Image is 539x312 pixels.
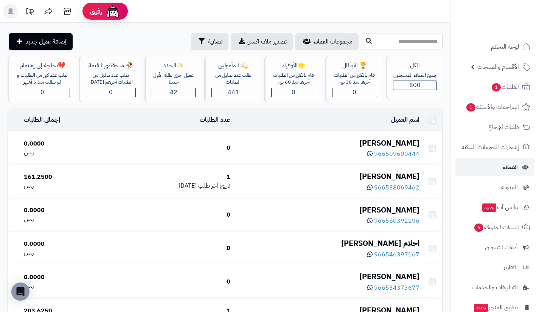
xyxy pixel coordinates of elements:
a: 966509600444 [367,149,419,158]
span: 966534373677 [374,283,419,292]
div: قام بالكثير من الطلبات آخرها منذ 30 يوم [332,72,377,86]
span: 1 [492,83,501,92]
div: الكل [393,61,437,70]
a: أدوات التسويق [455,238,534,256]
span: جديد [482,203,496,212]
span: المدونة [501,182,518,192]
div: طلب عدد كبير من الطلبات و لم يطلب منذ 6 أشهر [15,72,70,86]
a: لوحة التحكم [455,38,534,56]
span: مجموعات العملاء [314,37,353,46]
div: ✨الجدد [152,61,196,70]
a: 💔بحاجة إلى إهتمامطلب عدد كبير من الطلبات و لم يطلب منذ 6 أشهر0 [6,56,77,103]
div: 💔بحاجة إلى إهتمام [15,61,70,70]
a: التطبيقات والخدمات [455,278,534,296]
button: تصفية [191,33,228,50]
span: 42 [170,88,177,97]
div: ر.س [24,148,107,157]
span: 966538069462 [374,183,419,192]
span: إضافة عميل جديد [25,37,67,46]
a: العملاء [455,158,534,176]
div: 🥀 منخفضي القيمة [86,61,135,70]
a: 966550392196 [367,216,419,225]
a: التقارير [455,258,534,276]
span: 0 [353,88,356,97]
span: طلبات الإرجاع [488,122,519,132]
span: تصدير ملف اكسل [247,37,287,46]
span: العملاء [503,162,518,172]
span: الطلبات [491,82,519,92]
span: تصفية [208,37,222,46]
a: 966534373677 [367,283,419,292]
span: التقارير [503,262,518,273]
a: 🏆 الأبطالقام بالكثير من الطلبات آخرها منذ 30 يوم0 [323,56,384,103]
div: [PERSON_NAME] [236,138,419,149]
a: طلبات الإرجاع [455,118,534,136]
a: 966538069462 [367,183,419,192]
a: عدد الطلبات [200,115,230,124]
a: إجمالي الطلبات [24,115,60,124]
a: المدونة [455,178,534,196]
span: إشعارات التحويلات البنكية [461,142,519,152]
div: [PERSON_NAME] [236,171,419,182]
a: السلات المتروكة6 [455,218,534,236]
span: التطبيقات والخدمات [472,282,518,293]
span: 0 [292,88,295,97]
div: جميع العملاء المسجلين [393,72,437,79]
span: تاريخ اخر طلب [198,181,230,190]
div: 0.0000 [24,240,107,248]
span: وآتس آب [482,202,518,213]
a: الطلبات1 [455,78,534,96]
div: احلام [PERSON_NAME] [236,238,419,249]
span: 441 [228,88,239,97]
a: تحديثات المنصة [20,4,39,21]
a: 🌟الأوفياءقام بالكثير من الطلبات آخرها منذ 60 يوم0 [263,56,323,103]
span: جديد [474,304,488,312]
div: [PERSON_NAME] [236,205,419,216]
div: قام بالكثير من الطلبات آخرها منذ 60 يوم [271,72,316,86]
span: 0 [40,88,44,97]
span: 0 [109,88,113,97]
span: لوحة التحكم [491,42,519,52]
span: 966546397167 [374,250,419,259]
div: 0 [113,244,230,253]
div: [DATE] [113,182,230,190]
div: 💫 المأمولين [211,61,255,70]
div: Open Intercom Messenger [11,283,30,301]
span: الأقسام والمنتجات [477,62,519,72]
div: 0 [113,278,230,286]
div: ر.س [24,248,107,257]
a: 💫 المأمولينطلب عدد ضئيل من الطلبات441 [203,56,263,103]
a: تصدير ملف اكسل [231,33,293,50]
a: 966546397167 [367,250,419,259]
div: 0.0000 [24,273,107,282]
div: ر.س [24,215,107,224]
a: إضافة عميل جديد [9,33,73,50]
span: أدوات التسويق [485,242,518,253]
a: المراجعات والأسئلة1 [455,98,534,116]
span: المراجعات والأسئلة [466,102,519,112]
span: 966550392196 [374,216,419,225]
div: طلب عدد ضئيل من الطلبات [211,72,255,86]
div: [PERSON_NAME] [236,271,419,282]
span: 6 [474,224,483,232]
div: عميل اجري طلبه الأول حديثاّ [152,72,196,86]
div: ر.س [24,282,107,290]
div: 0 [113,211,230,219]
span: رفيق [90,7,102,16]
a: إشعارات التحويلات البنكية [455,138,534,156]
div: 161.2500 [24,173,107,182]
a: 🥀 منخفضي القيمةطلب عدد ضئيل من الطلبات آخرهم [DATE]0 [77,56,143,103]
span: 1 [466,103,475,112]
a: ✨الجددعميل اجري طلبه الأول حديثاّ42 [143,56,203,103]
a: وآتس آبجديد [455,198,534,216]
a: مجموعات العملاء [295,33,359,50]
div: 0.0000 [24,206,107,215]
div: ر.س [24,182,107,190]
div: طلب عدد ضئيل من الطلبات آخرهم [DATE] [86,72,135,86]
a: الكلجميع العملاء المسجلين800 [384,56,444,103]
span: 800 [409,81,421,90]
span: السلات المتروكة [474,222,519,233]
div: 1 [113,173,230,182]
a: اسم العميل [391,115,419,124]
div: 🏆 الأبطال [332,61,377,70]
